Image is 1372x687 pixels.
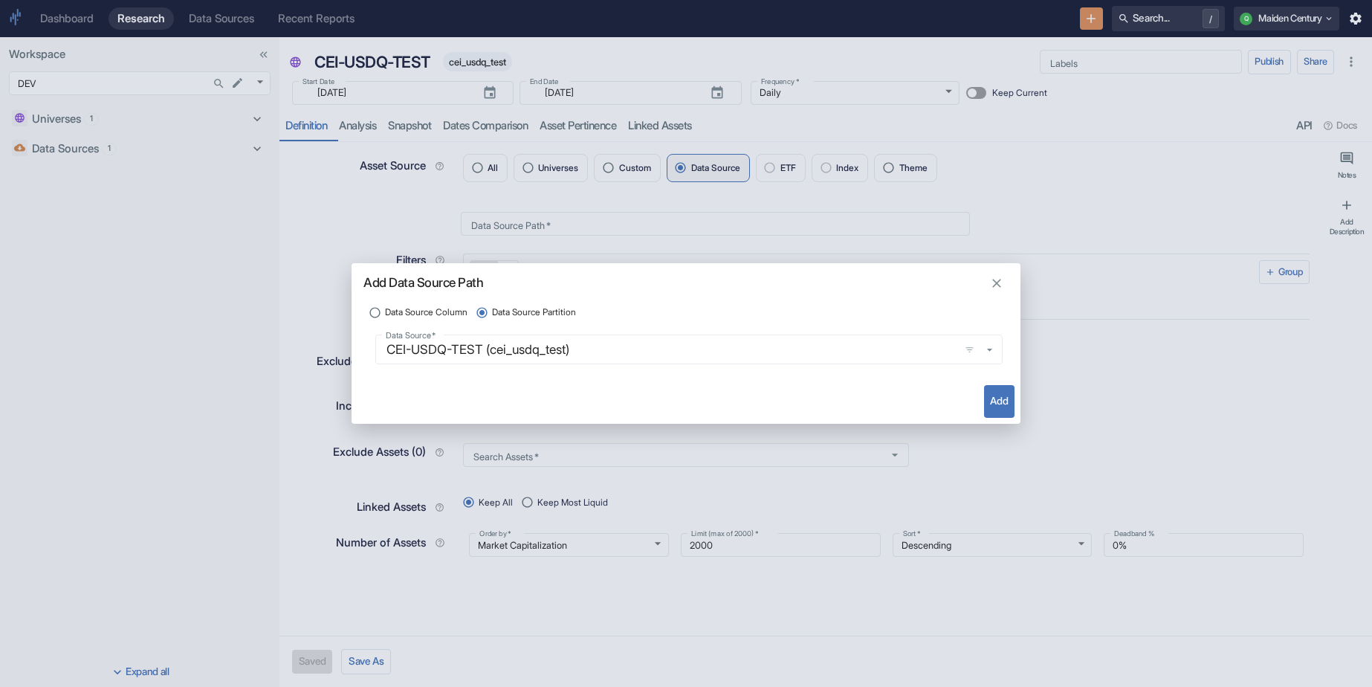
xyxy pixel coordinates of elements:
[352,263,1020,290] h2: Add Data Source Path
[385,306,467,319] span: Data Source Column
[961,341,979,359] button: open filters
[386,330,436,342] label: Data Source
[375,335,1003,364] span: CEI-USDQ-TEST (cei_usdq_test)
[492,306,576,319] span: Data Source Partition
[984,385,1015,418] button: Add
